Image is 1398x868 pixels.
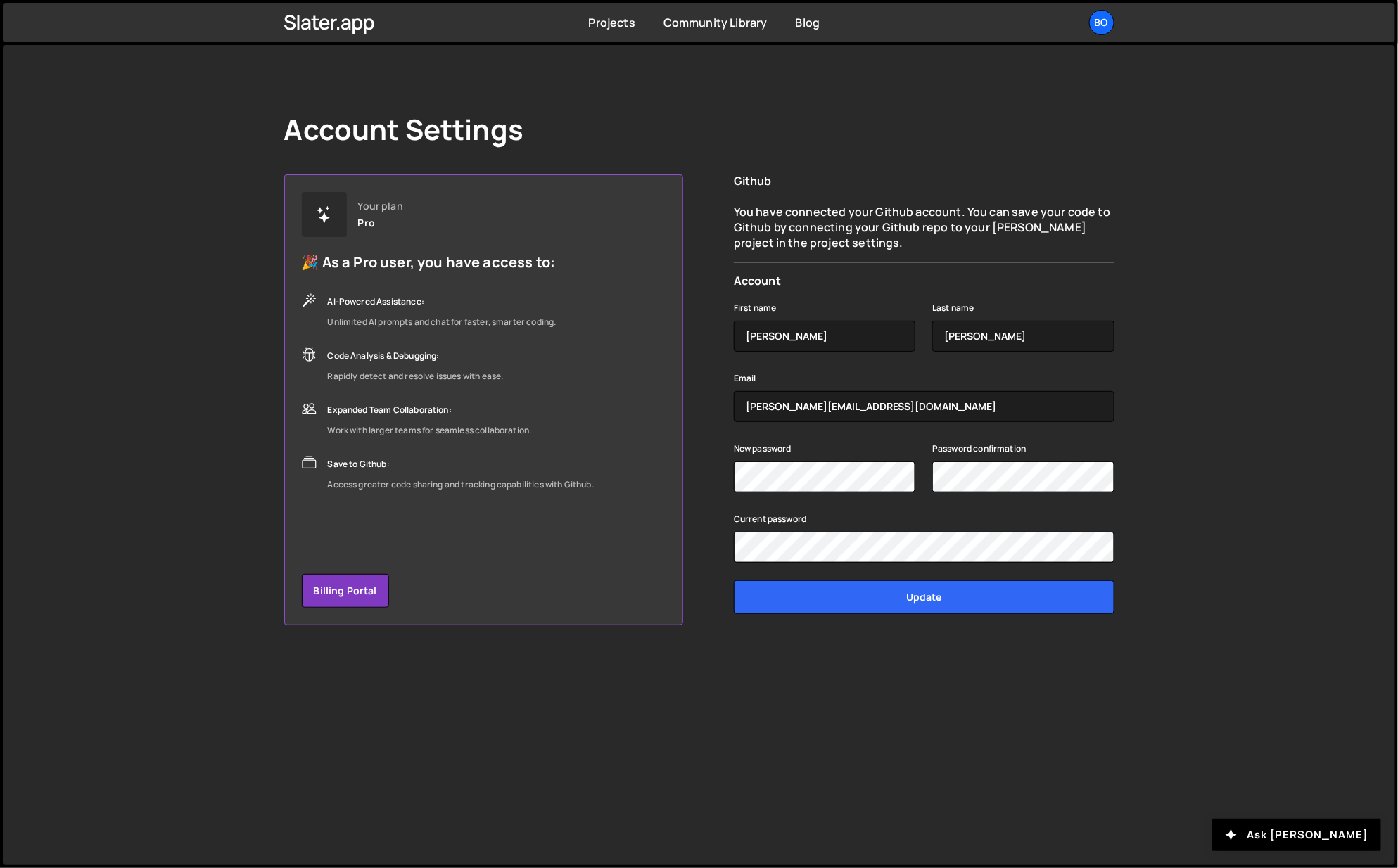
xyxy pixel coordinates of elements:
button: Ask [PERSON_NAME] [1212,819,1381,851]
a: Community Library [663,15,768,30]
input: Update [734,580,1114,614]
div: Code Analysis & Debugging: [328,347,504,364]
a: Projects [589,15,635,30]
a: Billing Portal [302,574,389,608]
h1: Account Settings [284,113,524,146]
label: Password confirmation [932,442,1026,456]
div: Work with larger teams for seamless collaboration. [328,422,532,439]
div: Pro [358,217,375,229]
h5: 🎉 As a Pro user, you have access to: [302,254,595,271]
h2: Github [734,174,1114,188]
label: Current password [734,512,807,526]
label: First name [734,301,777,315]
a: Bo [1089,10,1114,35]
p: You have connected your Github account. You can save your code to Github by connecting your Githu... [734,204,1114,251]
a: Blog [796,15,820,30]
label: Last name [932,301,974,315]
div: Access greater code sharing and tracking capabilities with Github. [328,476,595,493]
div: Expanded Team Collaboration: [328,402,532,419]
div: Unlimited AI prompts and chat for faster, smarter coding. [328,314,557,331]
div: Save to Github: [328,456,595,473]
div: AI-Powered Assistance: [328,293,557,310]
label: New password [734,442,792,456]
div: Your plan [358,200,403,212]
div: Rapidly detect and resolve issues with ease. [328,368,504,385]
h2: Account [734,274,1114,288]
label: Email [734,371,756,385]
